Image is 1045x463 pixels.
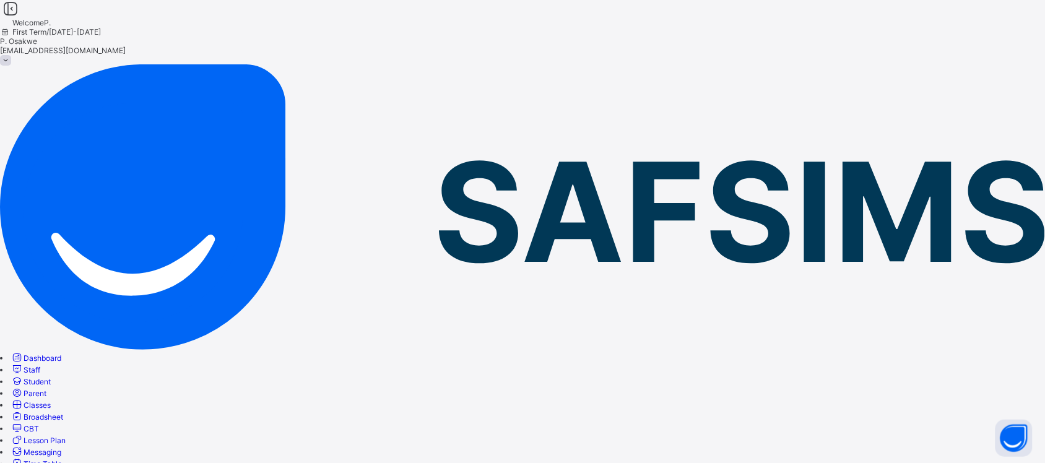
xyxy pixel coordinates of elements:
[11,448,61,457] a: Messaging
[11,400,51,410] a: Classes
[11,389,46,398] a: Parent
[12,18,51,27] span: Welcome P.
[24,353,61,363] span: Dashboard
[24,412,63,422] span: Broadsheet
[995,420,1033,457] button: Open asap
[24,365,40,374] span: Staff
[11,377,51,386] a: Student
[24,448,61,457] span: Messaging
[11,353,61,363] a: Dashboard
[11,412,63,422] a: Broadsheet
[24,400,51,410] span: Classes
[24,389,46,398] span: Parent
[11,424,39,433] a: CBT
[11,365,40,374] a: Staff
[24,436,66,445] span: Lesson Plan
[24,424,39,433] span: CBT
[11,436,66,445] a: Lesson Plan
[24,377,51,386] span: Student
